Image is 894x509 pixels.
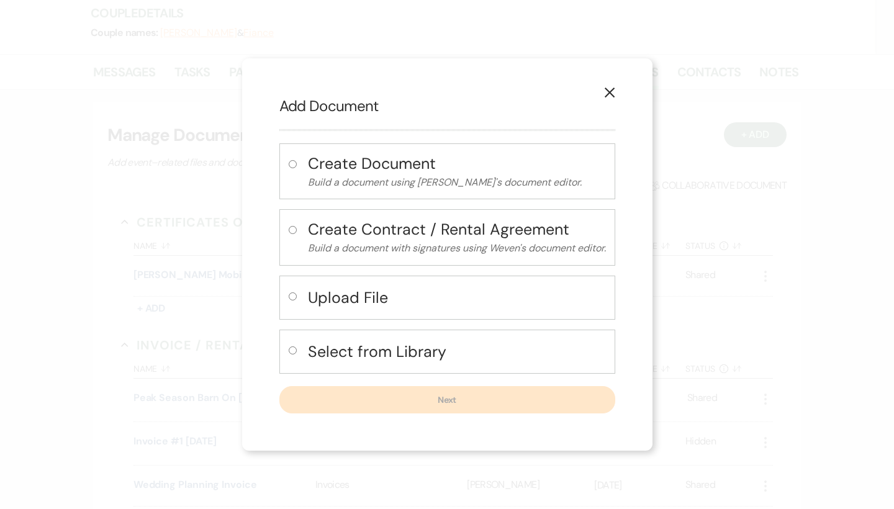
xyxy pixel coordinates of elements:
button: Next [279,386,615,413]
p: Build a document using [PERSON_NAME]'s document editor. [308,174,606,191]
h4: Create Contract / Rental Agreement [308,218,606,240]
h4: Select from Library [308,341,606,363]
button: Create DocumentBuild a document using [PERSON_NAME]'s document editor. [308,153,606,191]
h4: Create Document [308,153,606,174]
button: Create Contract / Rental AgreementBuild a document with signatures using Weven's document editor. [308,218,606,256]
h2: Add Document [279,96,615,117]
button: Upload File [308,285,606,310]
p: Build a document with signatures using Weven's document editor. [308,240,606,256]
h4: Upload File [308,287,606,309]
button: Select from Library [308,339,606,364]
